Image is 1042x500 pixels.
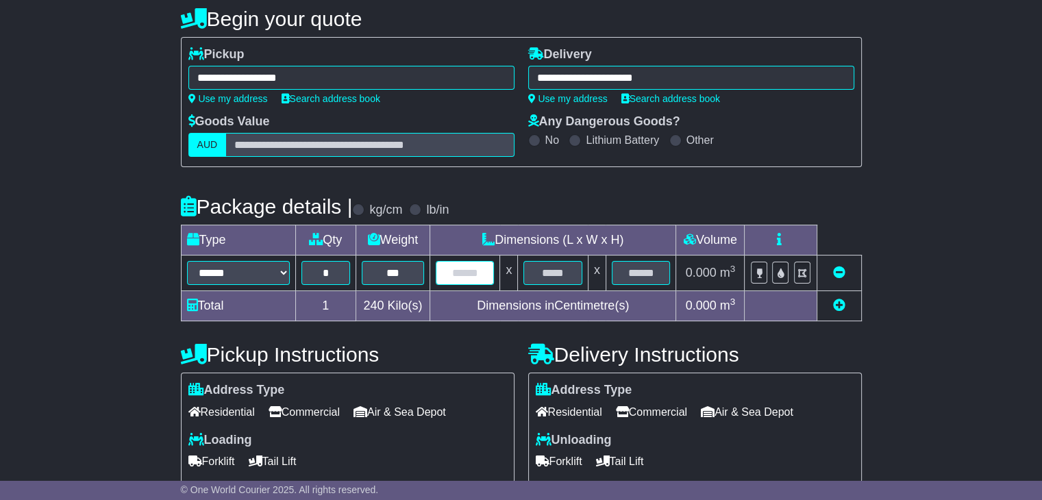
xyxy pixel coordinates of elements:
[181,8,862,30] h4: Begin your quote
[621,93,720,104] a: Search address book
[686,134,714,147] label: Other
[181,484,379,495] span: © One World Courier 2025. All rights reserved.
[536,383,632,398] label: Address Type
[363,299,384,312] span: 240
[181,225,295,255] td: Type
[249,451,297,472] span: Tail Lift
[356,225,430,255] td: Weight
[588,255,606,291] td: x
[833,266,845,279] a: Remove this item
[528,93,608,104] a: Use my address
[596,451,644,472] span: Tail Lift
[188,433,252,448] label: Loading
[430,291,675,321] td: Dimensions in Centimetre(s)
[181,195,353,218] h4: Package details |
[353,401,446,423] span: Air & Sea Depot
[701,401,793,423] span: Air & Sea Depot
[730,297,736,307] sup: 3
[188,93,268,104] a: Use my address
[686,266,717,279] span: 0.000
[586,134,659,147] label: Lithium Battery
[536,433,612,448] label: Unloading
[430,225,675,255] td: Dimensions (L x W x H)
[188,133,227,157] label: AUD
[720,299,736,312] span: m
[295,291,356,321] td: 1
[426,203,449,218] label: lb/in
[188,383,285,398] label: Address Type
[616,401,687,423] span: Commercial
[282,93,380,104] a: Search address book
[181,343,514,366] h4: Pickup Instructions
[528,114,680,129] label: Any Dangerous Goods?
[188,47,245,62] label: Pickup
[528,47,592,62] label: Delivery
[536,401,602,423] span: Residential
[676,225,745,255] td: Volume
[269,401,340,423] span: Commercial
[500,255,518,291] td: x
[181,291,295,321] td: Total
[528,343,862,366] h4: Delivery Instructions
[536,451,582,472] span: Forklift
[730,264,736,274] sup: 3
[188,114,270,129] label: Goods Value
[720,266,736,279] span: m
[356,291,430,321] td: Kilo(s)
[545,134,559,147] label: No
[686,299,717,312] span: 0.000
[369,203,402,218] label: kg/cm
[188,401,255,423] span: Residential
[295,225,356,255] td: Qty
[833,299,845,312] a: Add new item
[188,451,235,472] span: Forklift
